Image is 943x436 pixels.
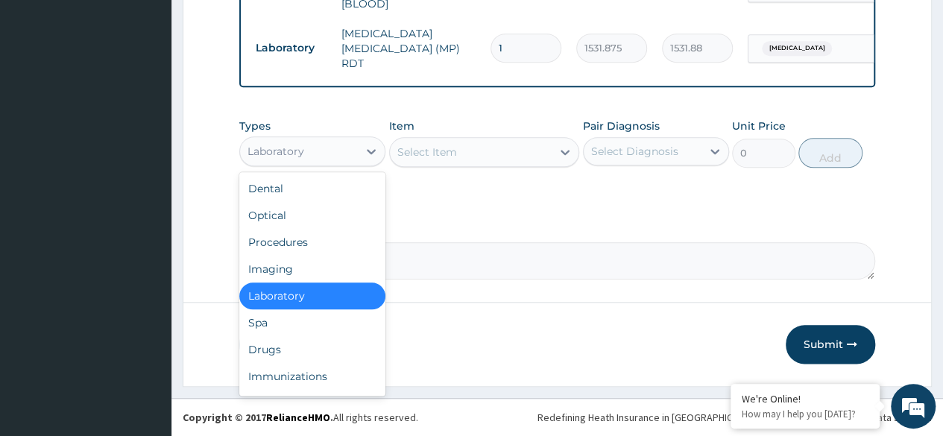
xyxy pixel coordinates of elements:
[183,411,333,424] strong: Copyright © 2017 .
[239,229,385,256] div: Procedures
[798,138,862,168] button: Add
[239,390,385,417] div: Others
[247,144,304,159] div: Laboratory
[7,283,284,335] textarea: Type your message and hit 'Enter'
[239,256,385,282] div: Imaging
[239,336,385,363] div: Drugs
[78,83,250,103] div: Chat with us now
[786,325,875,364] button: Submit
[389,119,414,133] label: Item
[239,309,385,336] div: Spa
[397,145,457,159] div: Select Item
[245,7,280,43] div: Minimize live chat window
[266,411,330,424] a: RelianceHMO
[239,202,385,229] div: Optical
[591,144,678,159] div: Select Diagnosis
[239,363,385,390] div: Immunizations
[239,120,271,133] label: Types
[248,34,334,62] td: Laboratory
[537,410,932,425] div: Redefining Heath Insurance in [GEOGRAPHIC_DATA] using Telemedicine and Data Science!
[239,221,875,234] label: Comment
[583,119,660,133] label: Pair Diagnosis
[28,75,60,112] img: d_794563401_company_1708531726252_794563401
[742,392,868,405] div: We're Online!
[86,126,206,277] span: We're online!
[762,41,832,56] span: [MEDICAL_DATA]
[732,119,786,133] label: Unit Price
[334,19,483,78] td: [MEDICAL_DATA] [MEDICAL_DATA] (MP) RDT
[742,408,868,420] p: How may I help you today?
[171,398,943,436] footer: All rights reserved.
[239,282,385,309] div: Laboratory
[239,175,385,202] div: Dental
